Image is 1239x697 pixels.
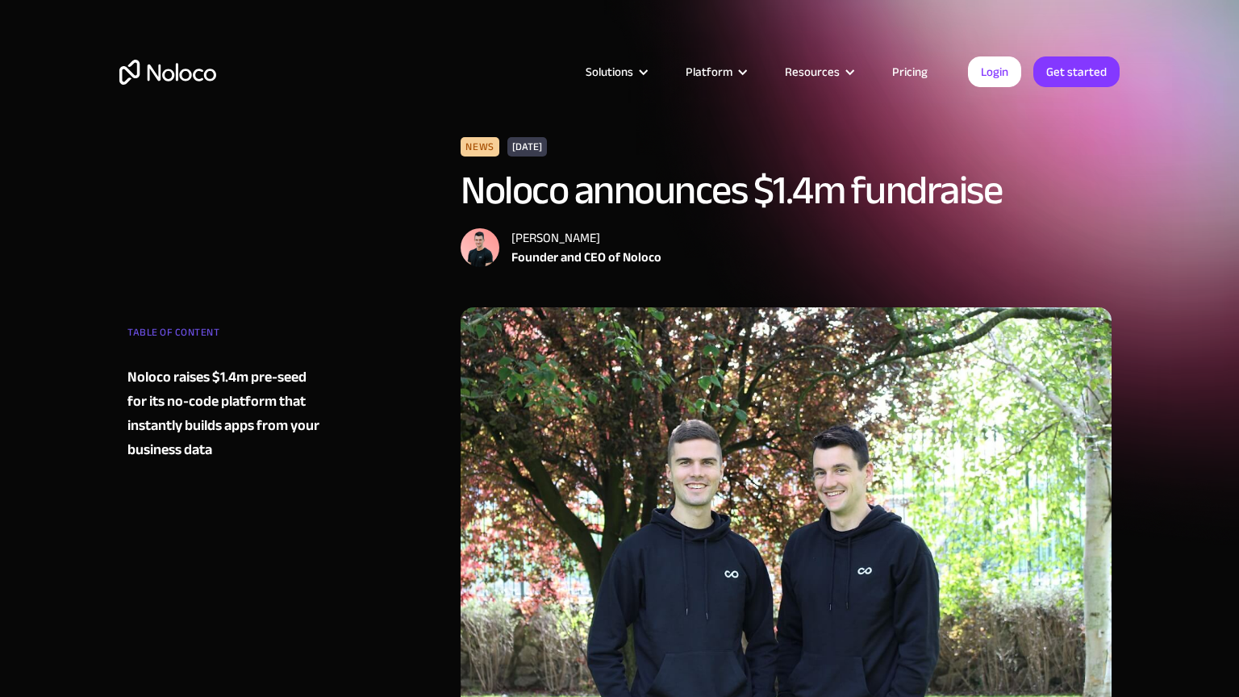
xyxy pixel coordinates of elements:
h1: Noloco announces $1.4m fundraise [461,169,1112,212]
a: home [119,60,216,85]
div: [PERSON_NAME] [511,228,661,248]
div: Solutions [586,61,633,82]
div: TABLE OF CONTENT [127,320,323,353]
div: Platform [665,61,765,82]
a: Noloco raises $1.4m pre-seed for its no-code platform that instantly builds apps from your busine... [127,365,323,462]
div: Founder and CEO of Noloco [511,248,661,267]
div: Platform [686,61,732,82]
a: Get started [1033,56,1120,87]
div: Resources [765,61,872,82]
a: Login [968,56,1021,87]
a: Pricing [872,61,948,82]
div: Resources [785,61,840,82]
div: Solutions [565,61,665,82]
